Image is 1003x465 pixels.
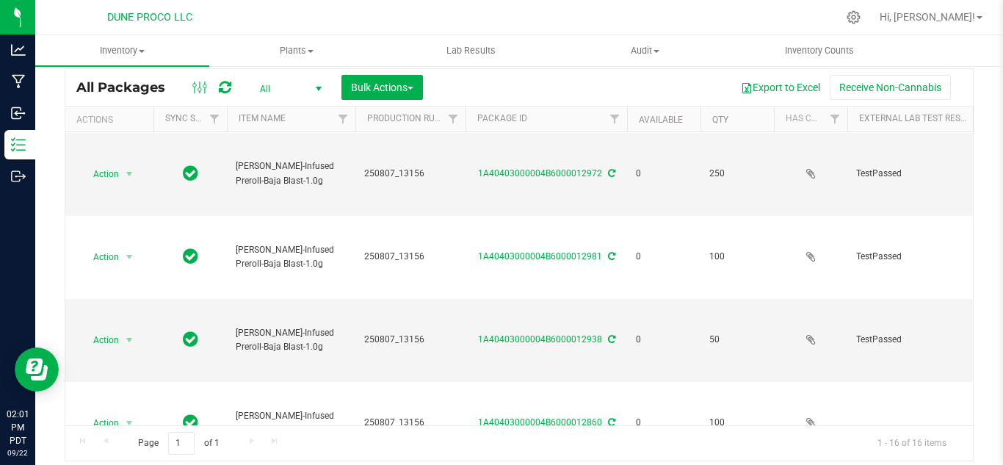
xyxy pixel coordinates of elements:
span: Sync from Compliance System [606,168,615,179]
inline-svg: Inventory [11,137,26,152]
span: Action [80,164,120,184]
inline-svg: Manufacturing [11,74,26,89]
span: TestPassed [856,333,985,347]
span: 0 [636,167,692,181]
span: 250 [709,167,765,181]
span: 100 [709,250,765,264]
a: Filter [603,107,627,131]
span: [PERSON_NAME]-Infused Preroll-Baja Blast-1.0g [236,409,347,437]
a: Filter [203,107,227,131]
span: 0 [636,416,692,430]
a: Lab Results [383,35,557,66]
span: TestPassed [856,250,985,264]
span: [PERSON_NAME]-Infused Preroll-Baja Blast-1.0g [236,326,347,354]
button: Export to Excel [731,75,830,100]
a: Plants [209,35,383,66]
a: 1A40403000004B6000012860 [478,417,602,428]
a: Sync Status [165,113,222,123]
span: DUNE PROCO LLC [107,11,192,24]
span: 0 [636,333,692,347]
span: select [120,413,139,433]
th: Has COA [774,107,847,132]
a: External Lab Test Result [859,113,974,123]
span: Audit [559,44,731,57]
span: Plants [210,44,383,57]
span: In Sync [183,329,198,350]
a: Filter [441,107,466,131]
span: In Sync [183,412,198,433]
a: Qty [712,115,728,125]
span: Inventory [35,44,209,57]
span: TestPassed [856,167,985,181]
span: In Sync [183,163,198,184]
span: 50 [709,333,765,347]
a: Production Run [367,113,441,123]
p: 02:01 PM PDT [7,408,29,447]
span: Sync from Compliance System [606,251,615,262]
a: 1A40403000004B6000012981 [478,251,602,262]
a: Item Name [239,113,286,123]
a: 1A40403000004B6000012938 [478,334,602,345]
a: 1A40403000004B6000012972 [478,168,602,179]
span: 0 [636,250,692,264]
inline-svg: Analytics [11,43,26,57]
p: 09/22 [7,447,29,458]
div: Actions [76,115,148,125]
inline-svg: Outbound [11,169,26,184]
input: 1 [168,432,195,455]
span: select [120,330,139,350]
span: 250807_13156 [364,333,457,347]
a: Filter [331,107,355,131]
span: [PERSON_NAME]-Infused Preroll-Baja Blast-1.0g [236,159,347,187]
span: [PERSON_NAME]-Infused Preroll-Baja Blast-1.0g [236,243,347,271]
span: Lab Results [427,44,515,57]
span: Sync from Compliance System [606,334,615,345]
span: Action [80,247,120,267]
a: Filter [823,107,847,131]
span: select [120,164,139,184]
span: Hi, [PERSON_NAME]! [880,11,975,23]
button: Receive Non-Cannabis [830,75,951,100]
span: 100 [709,416,765,430]
a: Package ID [477,113,527,123]
span: 250807_13156 [364,250,457,264]
span: 1 - 16 of 16 items [866,432,958,454]
span: Sync from Compliance System [606,417,615,428]
span: In Sync [183,246,198,267]
a: Filter [970,107,994,131]
iframe: Resource center [15,347,59,392]
a: Inventory [35,35,209,66]
span: Inventory Counts [765,44,874,57]
a: Available [639,115,683,125]
inline-svg: Inbound [11,106,26,120]
span: 250807_13156 [364,167,457,181]
span: Page of 1 [126,432,231,455]
a: Audit [558,35,732,66]
span: All Packages [76,79,180,95]
button: Bulk Actions [341,75,423,100]
span: 250807_13156 [364,416,457,430]
span: Action [80,330,120,350]
span: Bulk Actions [351,82,413,93]
span: Action [80,413,120,433]
div: Manage settings [844,10,863,24]
span: select [120,247,139,267]
a: Inventory Counts [732,35,906,66]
